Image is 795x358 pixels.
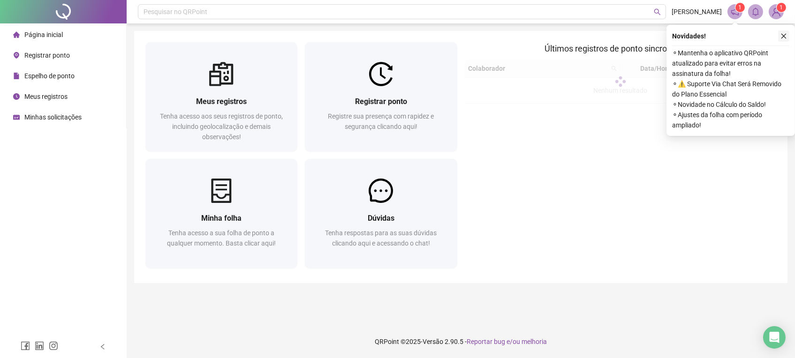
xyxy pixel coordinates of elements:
span: Página inicial [24,31,63,38]
span: notification [731,7,739,16]
span: ⚬ Ajustes da folha com período ampliado! [672,110,789,130]
span: schedule [13,114,20,120]
span: Espelho de ponto [24,72,75,80]
footer: QRPoint © 2025 - 2.90.5 - [127,325,795,358]
span: facebook [21,341,30,351]
span: Registrar ponto [355,97,407,106]
span: Últimos registros de ponto sincronizados [545,44,696,53]
span: 1 [780,4,783,11]
span: Dúvidas [368,214,394,223]
a: DúvidasTenha respostas para as suas dúvidas clicando aqui e acessando o chat! [305,159,457,268]
span: Meus registros [196,97,247,106]
span: linkedin [35,341,44,351]
span: file [13,73,20,79]
span: close [780,33,787,39]
span: home [13,31,20,38]
span: ⚬ Mantenha o aplicativo QRPoint atualizado para evitar erros na assinatura da folha! [672,48,789,79]
span: 1 [739,4,742,11]
img: 82912 [769,5,783,19]
a: Meus registrosTenha acesso aos seus registros de ponto, incluindo geolocalização e demais observa... [145,42,297,151]
span: environment [13,52,20,59]
span: Novidades ! [672,31,706,41]
span: Minha folha [201,214,242,223]
span: ⚬ Novidade no Cálculo do Saldo! [672,99,789,110]
span: left [99,343,106,350]
span: Tenha acesso aos seus registros de ponto, incluindo geolocalização e demais observações! [160,112,283,141]
sup: Atualize o seu contato no menu Meus Dados [777,3,786,12]
div: Open Intercom Messenger [763,326,786,349]
span: ⚬ ⚠️ Suporte Via Chat Será Removido do Plano Essencial [672,79,789,99]
span: Meus registros [24,93,68,100]
span: [PERSON_NAME] [672,7,722,17]
sup: 1 [735,3,745,12]
span: Minhas solicitações [24,113,82,121]
span: Reportar bug e/ou melhoria [467,338,547,345]
a: Minha folhaTenha acesso a sua folha de ponto a qualquer momento. Basta clicar aqui! [145,159,297,268]
a: Registrar pontoRegistre sua presença com rapidez e segurança clicando aqui! [305,42,457,151]
span: Tenha acesso a sua folha de ponto a qualquer momento. Basta clicar aqui! [167,229,276,247]
span: instagram [49,341,58,351]
span: search [654,8,661,15]
span: Versão [423,338,443,345]
span: bell [751,7,760,16]
span: Tenha respostas para as suas dúvidas clicando aqui e acessando o chat! [325,229,437,247]
span: Registre sua presença com rapidez e segurança clicando aqui! [328,112,434,130]
span: clock-circle [13,93,20,100]
span: Registrar ponto [24,52,70,59]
